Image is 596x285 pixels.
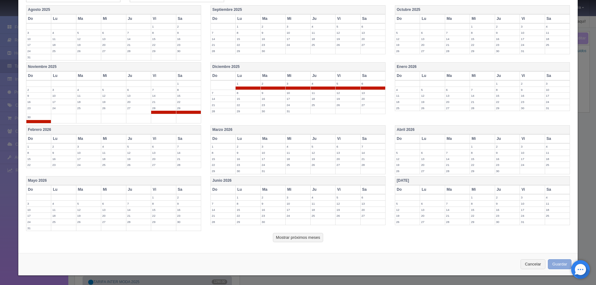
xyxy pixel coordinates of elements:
label: 4 [101,144,126,149]
label: 15 [176,93,201,99]
label: 7 [445,150,470,156]
label: 5 [420,87,445,93]
label: 14 [176,150,201,156]
label: 9 [176,201,201,207]
label: 14 [126,36,151,42]
label: 1 [236,24,260,29]
label: 14 [445,156,470,162]
label: 3 [286,194,310,200]
label: 8 [151,30,176,36]
label: 16 [176,36,201,42]
label: 21 [445,42,470,48]
label: 17 [286,36,310,42]
label: 29 [236,48,260,54]
label: 21 [126,42,151,48]
label: 7 [126,201,151,207]
label: 18 [311,36,335,42]
label: 8 [470,150,494,156]
label: 8 [211,150,235,156]
label: 25 [311,42,335,48]
label: 23 [261,102,285,108]
label: 1 [470,144,494,149]
label: 28 [211,48,235,54]
label: 10 [520,30,544,36]
label: 27 [420,48,445,54]
label: 3 [520,24,544,29]
label: 19 [311,156,335,162]
label: 29 [211,168,235,174]
label: 14 [361,150,385,156]
label: 22 [470,162,494,168]
label: 21 [211,42,235,48]
label: 16 [26,99,51,105]
label: 29 [176,105,201,111]
label: 30 [236,168,260,174]
label: 23 [520,99,544,105]
label: 27 [445,105,470,111]
label: 5 [336,24,360,29]
label: 5 [395,30,420,36]
label: 15 [236,96,260,102]
label: 3 [76,144,101,149]
label: 5 [336,81,360,87]
label: 15 [236,36,260,42]
label: 22 [211,162,235,168]
label: 28 [470,105,494,111]
label: 2 [176,24,201,29]
label: 22 [495,99,520,105]
label: 15 [151,36,176,42]
label: 25 [286,162,310,168]
label: 11 [76,93,101,99]
label: 9 [261,201,285,207]
label: 29 [151,48,176,54]
label: 25 [545,162,570,168]
label: 23 [495,162,520,168]
label: 3 [261,144,285,149]
label: 9 [26,93,51,99]
label: 18 [286,156,310,162]
label: 8 [470,30,494,36]
label: 10 [286,90,310,96]
label: 10 [545,87,570,93]
label: 9 [520,87,544,93]
label: 12 [420,93,445,99]
label: 7 [211,90,235,96]
label: 3 [51,87,76,93]
label: 17 [286,96,310,102]
label: 7 [126,30,151,36]
label: 23 [176,42,201,48]
label: 13 [361,201,385,207]
label: 11 [311,90,335,96]
label: 21 [470,99,494,105]
label: 2 [495,24,520,29]
label: 3 [26,30,51,36]
label: 2 [26,87,51,93]
label: 17 [26,42,51,48]
label: 18 [311,96,335,102]
label: 3 [520,144,544,149]
label: 2 [51,144,76,149]
label: 6 [420,30,445,36]
label: 11 [545,150,570,156]
label: 5 [126,144,151,149]
label: 30 [520,105,544,111]
label: 27 [361,42,385,48]
label: 23 [261,42,285,48]
label: 22 [236,102,260,108]
label: 4 [545,194,570,200]
label: 10 [520,150,544,156]
label: 11 [395,93,420,99]
label: 31 [261,168,285,174]
label: 12 [395,156,420,162]
label: 6 [361,194,385,200]
label: 30 [261,108,285,114]
label: 8 [176,87,201,93]
label: 31 [520,48,544,54]
label: 20 [336,156,360,162]
label: 1 [151,24,176,29]
label: 26 [336,42,360,48]
label: 12 [395,36,420,42]
label: 26 [101,105,126,111]
label: 4 [545,24,570,29]
label: 20 [361,96,385,102]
